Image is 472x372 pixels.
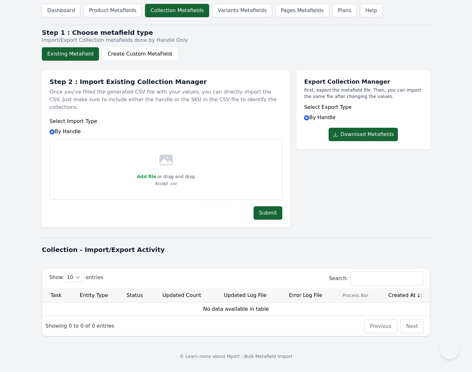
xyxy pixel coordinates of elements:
[137,174,156,179] span: Add file
[137,180,195,187] p: Accept .csv
[254,206,283,220] button: Submit
[49,78,282,86] h1: Step 2 : Import Existing Collection Manager
[332,4,357,17] a: Plans
[42,245,430,254] h1: Collection - Import/Export Activity
[304,78,423,86] h1: Export Collection Manager
[351,272,423,285] input: Search:
[49,118,282,125] h6: Select Import Type
[227,354,293,359] a: Mport - Bulk Metafield Import
[42,36,430,44] p: Import/Export Collection metafields done by Handle Only
[84,4,142,17] a: Product Metafields
[304,103,423,111] h6: Select Export Type
[42,318,118,334] div: Showing 0 to 0 of 0 entries
[329,275,423,281] label: Search:
[370,323,392,329] a: Previous
[42,4,80,17] a: Dashboard
[440,340,459,359] iframe: Toggle Customer Support
[49,118,282,135] div: By Handle
[156,173,195,180] p: or drag and drop
[406,323,418,329] a: Next
[360,4,382,17] a: Help
[42,303,430,315] td: No data available in table
[304,87,423,100] p: First, export the metafield file. Then, you can import the same file after changing the values.
[179,354,225,359] span: © Learn more about
[42,47,99,61] button: Existing MetaField
[275,4,329,17] a: Pages Metafields
[49,274,103,280] label: Show entries
[42,29,430,36] h2: Step 1 : Choose metafield type
[304,103,423,121] div: By Handle
[49,86,282,114] p: Once you've filled the generated CSV file with your values, you can directly import the CSV. Just...
[212,4,272,17] a: Variants Metafields
[329,128,398,141] button: Download Metafields
[64,273,85,282] select: Showentries
[102,47,177,61] button: Create Custom MetaField
[145,4,209,17] a: Collection Metafields
[378,288,430,303] th: Created At: activate to sort column ascending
